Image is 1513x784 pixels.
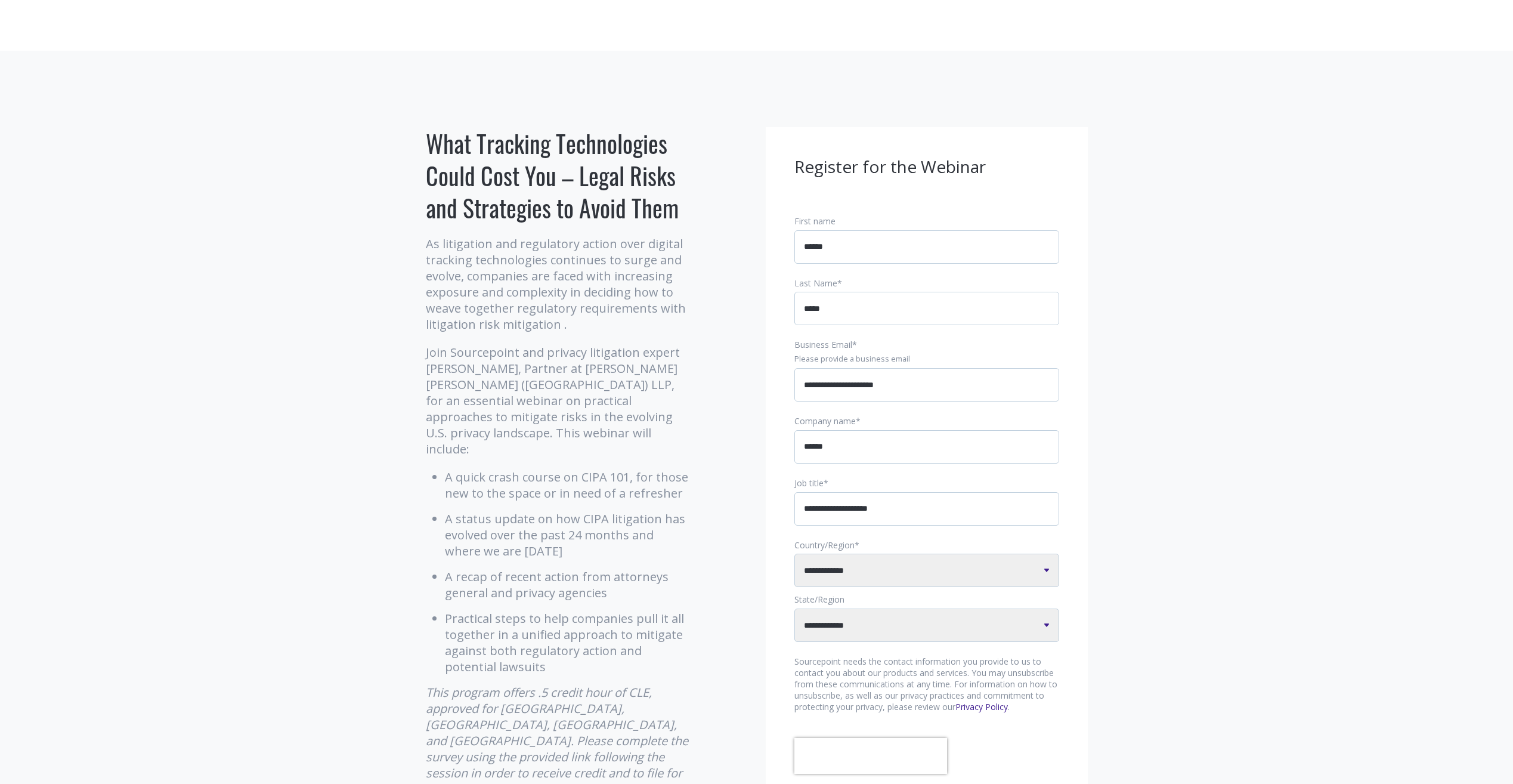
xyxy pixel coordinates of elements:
[955,701,1008,712] a: Privacy Policy
[445,569,691,601] li: A recap of recent action from attorneys general and privacy agencies
[794,477,824,489] span: Job title
[445,469,691,501] li: A quick crash course on CIPA 101, for those new to the space or in need of a refresher
[794,656,1059,713] p: Sourcepoint needs the contact information you provide to us to contact you about our products and...
[794,738,947,774] iframe: reCAPTCHA
[794,354,1059,365] legend: Please provide a business email
[794,539,855,551] span: Country/Region
[445,610,691,675] li: Practical steps to help companies pull it all together in a unified approach to mitigate against ...
[794,415,856,427] span: Company name
[794,339,852,350] span: Business Email
[794,277,837,289] span: Last Name
[445,511,691,559] li: A status update on how CIPA litigation has evolved over the past 24 months and where we are [DATE]
[426,344,691,457] p: Join Sourcepoint and privacy litigation expert [PERSON_NAME], Partner at [PERSON_NAME] [PERSON_NA...
[794,156,1059,178] h3: Register for the Webinar
[426,127,691,224] h1: What Tracking Technologies Could Cost You – Legal Risks and Strategies to Avoid Them
[426,236,691,332] p: As litigation and regulatory action over digital tracking technologies continues to surge and evo...
[794,215,836,227] span: First name
[794,594,844,605] span: State/Region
